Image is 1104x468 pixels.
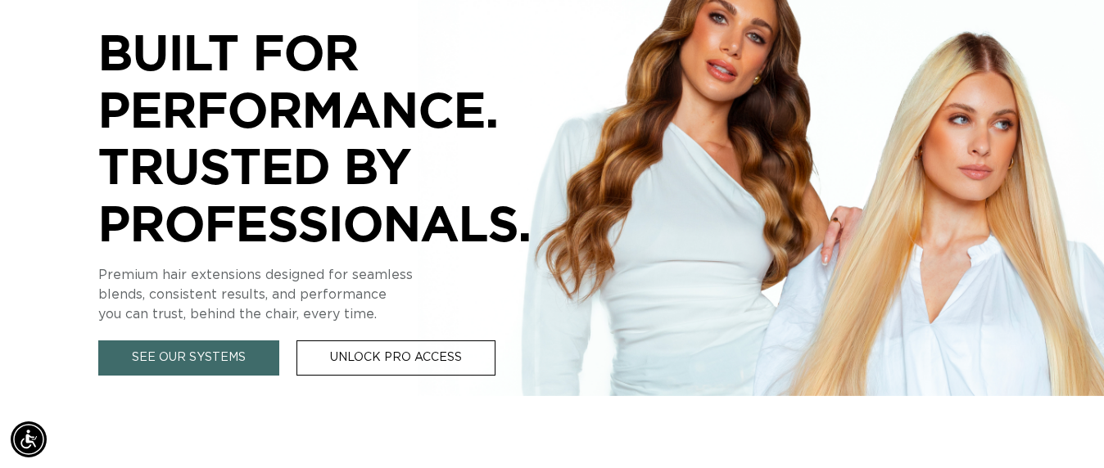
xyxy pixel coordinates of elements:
[296,340,495,376] a: Unlock Pro Access
[1022,389,1104,468] iframe: Chat Widget
[98,340,279,376] a: See Our Systems
[98,265,590,324] p: Premium hair extensions designed for seamless blends, consistent results, and performance you can...
[11,421,47,457] div: Accessibility Menu
[98,24,590,251] p: BUILT FOR PERFORMANCE. TRUSTED BY PROFESSIONALS.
